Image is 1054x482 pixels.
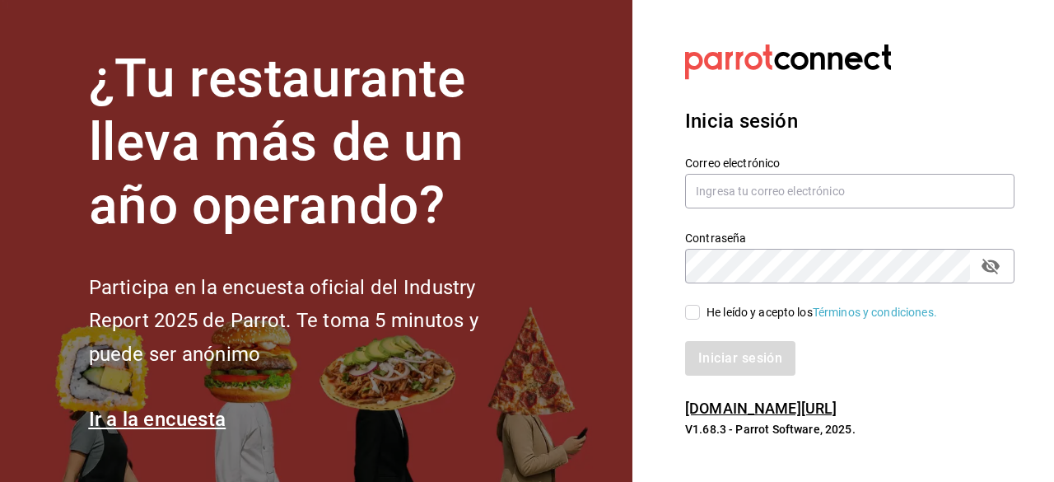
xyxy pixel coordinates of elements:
[685,174,1014,208] input: Ingresa tu correo electrónico
[977,252,1005,280] button: passwordField
[685,400,837,417] a: [DOMAIN_NAME][URL]
[89,48,534,237] h1: ¿Tu restaurante lleva más de un año operando?
[685,421,1014,438] p: V1.68.3 - Parrot Software, 2025.
[685,106,1014,136] h3: Inicia sesión
[89,271,534,372] h2: Participa en la encuesta oficial del Industry Report 2025 de Parrot. Te toma 5 minutos y puede se...
[89,408,226,431] a: Ir a la encuesta
[685,157,1014,169] label: Correo electrónico
[685,232,1014,244] label: Contraseña
[707,304,937,321] div: He leído y acepto los
[813,306,937,319] a: Términos y condiciones.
